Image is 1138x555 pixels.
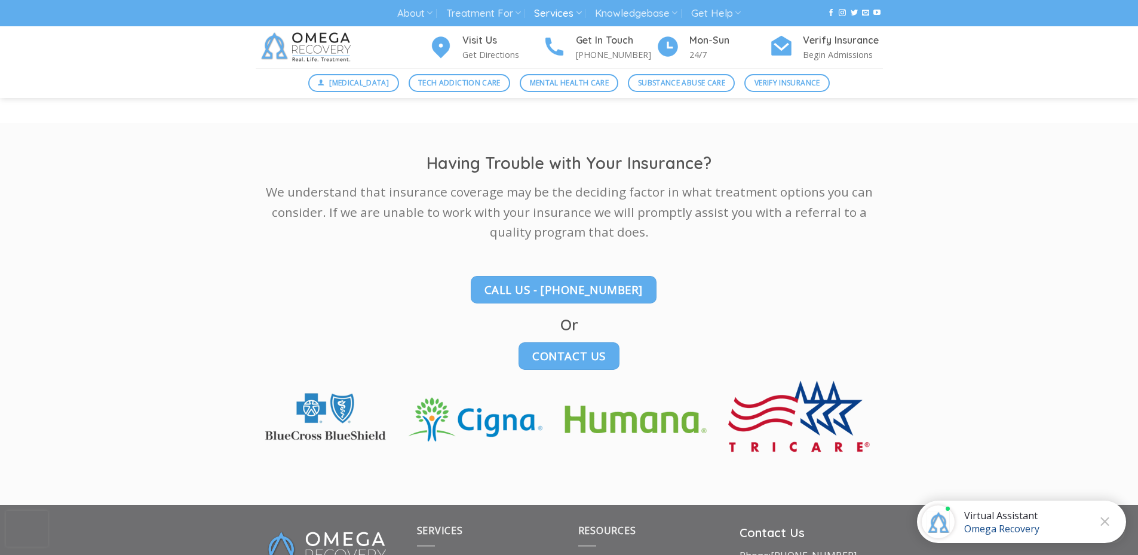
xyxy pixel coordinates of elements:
p: Get Directions [462,48,542,62]
img: Omega Recovery [256,26,360,68]
a: Follow on Facebook [827,9,835,17]
a: Knowledgebase [595,2,677,24]
span: [MEDICAL_DATA] [329,77,389,88]
span: Verify Insurance [754,77,820,88]
a: Verify Insurance Begin Admissions [769,33,883,62]
a: Tech Addiction Care [409,74,511,92]
h4: Mon-Sun [689,33,769,48]
h2: Or [256,315,883,335]
a: Substance Abuse Care [628,74,735,92]
span: Contact Us [532,347,606,364]
p: We understand that insurance coverage may be the deciding factor in what treatment options you ca... [256,182,883,242]
span: Substance Abuse Care [638,77,725,88]
a: Verify Insurance [744,74,830,92]
p: Begin Admissions [803,48,883,62]
a: Follow on Twitter [851,9,858,17]
span: Tech Addiction Care [418,77,501,88]
a: Mental Health Care [520,74,618,92]
p: 24/7 [689,48,769,62]
a: Get Help [691,2,741,24]
iframe: reCAPTCHA [6,511,48,547]
h4: Verify Insurance [803,33,883,48]
a: [MEDICAL_DATA] [308,74,399,92]
a: Treatment For [446,2,521,24]
a: Visit Us Get Directions [429,33,542,62]
span: Call Us - [PHONE_NUMBER] [484,281,643,298]
a: About [397,2,432,24]
span: Mental Health Care [530,77,609,88]
a: Contact Us [519,342,619,370]
strong: Contact Us [740,525,805,540]
a: Follow on Instagram [839,9,846,17]
h4: Get In Touch [576,33,656,48]
span: Resources [578,524,636,537]
p: [PHONE_NUMBER] [576,48,656,62]
a: Send us an email [862,9,869,17]
h4: Visit Us [462,33,542,48]
h1: Having Trouble with Your Insurance? [256,153,883,174]
a: Call Us - [PHONE_NUMBER] [471,276,657,303]
a: Get In Touch [PHONE_NUMBER] [542,33,656,62]
a: Follow on YouTube [873,9,881,17]
span: Services [417,524,463,537]
a: Services [534,2,581,24]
